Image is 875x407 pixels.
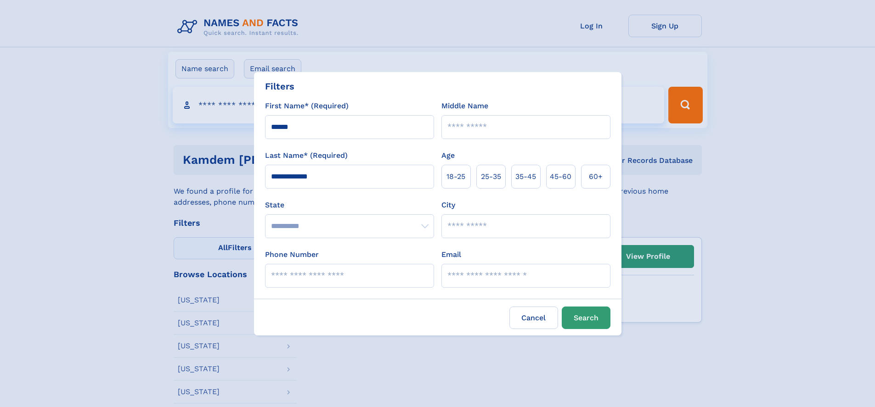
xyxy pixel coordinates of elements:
[441,200,455,211] label: City
[589,171,603,182] span: 60+
[265,150,348,161] label: Last Name* (Required)
[265,100,349,112] label: First Name* (Required)
[446,171,465,182] span: 18‑25
[441,150,455,161] label: Age
[562,307,610,329] button: Search
[265,249,319,260] label: Phone Number
[441,249,461,260] label: Email
[441,100,488,112] label: Middle Name
[265,79,294,93] div: Filters
[509,307,558,329] label: Cancel
[550,171,571,182] span: 45‑60
[265,200,434,211] label: State
[515,171,536,182] span: 35‑45
[481,171,501,182] span: 25‑35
